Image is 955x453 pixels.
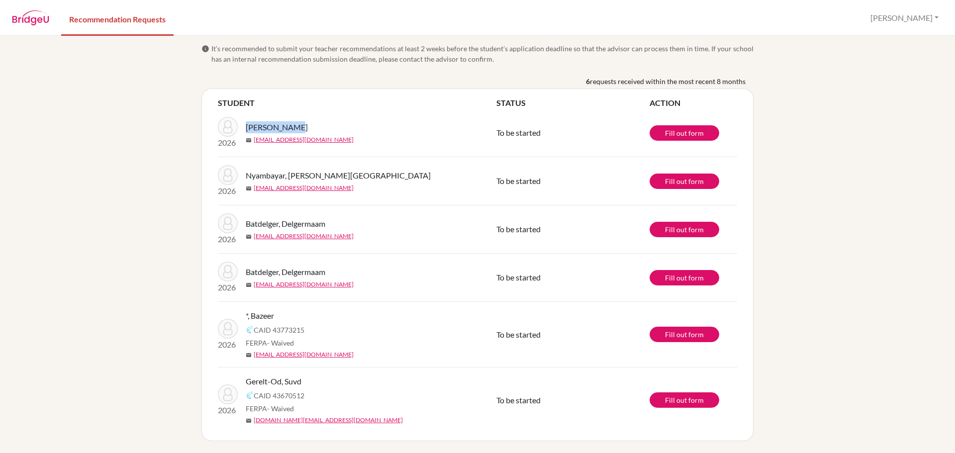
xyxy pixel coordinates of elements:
span: mail [246,234,252,240]
img: Batdelger, Delgermaam [218,213,238,233]
img: BridgeU logo [12,10,49,25]
button: [PERSON_NAME] [866,8,943,27]
img: Nyambayar, Manal-Erdene [218,165,238,185]
th: STATUS [496,97,650,109]
a: [EMAIL_ADDRESS][DOMAIN_NAME] [254,350,354,359]
span: Batdelger, Delgermaam [246,218,325,230]
a: Fill out form [650,125,719,141]
span: mail [246,137,252,143]
span: - Waived [267,339,294,347]
th: STUDENT [218,97,496,109]
span: FERPA [246,338,294,348]
span: It’s recommended to submit your teacher recommendations at least 2 weeks before the student’s app... [211,43,754,64]
span: To be started [496,224,541,234]
img: Munkhbaatar, Theodore [218,117,238,137]
span: CAID 43670512 [254,390,304,401]
img: Common App logo [246,391,254,399]
a: Fill out form [650,392,719,408]
p: 2026 [218,339,238,351]
span: mail [246,418,252,424]
span: mail [246,282,252,288]
a: Fill out form [650,270,719,285]
span: Gerelt-Od, Suvd [246,375,301,387]
span: To be started [496,395,541,405]
span: To be started [496,272,541,282]
span: FERPA [246,403,294,414]
a: Recommendation Requests [61,1,174,36]
b: 6 [586,76,590,87]
span: CAID 43773215 [254,325,304,335]
th: ACTION [650,97,737,109]
span: mail [246,352,252,358]
span: info [201,45,209,53]
p: 2026 [218,185,238,197]
p: 2026 [218,404,238,416]
span: To be started [496,128,541,137]
img: Common App logo [246,326,254,334]
a: [DOMAIN_NAME][EMAIL_ADDRESS][DOMAIN_NAME] [254,416,403,425]
a: Fill out form [650,174,719,189]
p: 2026 [218,233,238,245]
span: Batdelger, Delgermaam [246,266,325,278]
a: [EMAIL_ADDRESS][DOMAIN_NAME] [254,280,354,289]
a: [EMAIL_ADDRESS][DOMAIN_NAME] [254,232,354,241]
span: *, Bazeer [246,310,274,322]
span: requests received within the most recent 8 months [590,76,746,87]
a: [EMAIL_ADDRESS][DOMAIN_NAME] [254,183,354,192]
span: mail [246,185,252,191]
a: Fill out form [650,222,719,237]
img: Gerelt-Od, Suvd [218,384,238,404]
span: - Waived [267,404,294,413]
span: To be started [496,330,541,339]
img: *, Bazeer [218,319,238,339]
span: To be started [496,176,541,185]
img: Batdelger, Delgermaam [218,262,238,281]
p: 2026 [218,281,238,293]
a: [EMAIL_ADDRESS][DOMAIN_NAME] [254,135,354,144]
a: Fill out form [650,327,719,342]
span: [PERSON_NAME] [246,121,308,133]
p: 2026 [218,137,238,149]
span: Nyambayar, [PERSON_NAME][GEOGRAPHIC_DATA] [246,170,431,181]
